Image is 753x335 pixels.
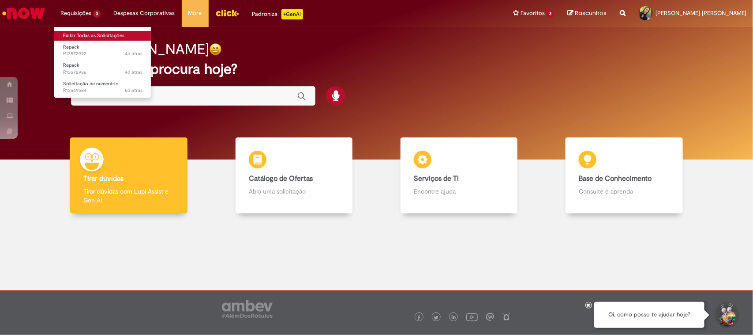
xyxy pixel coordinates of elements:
[209,43,222,56] img: happy-face.png
[547,10,554,18] span: 3
[414,174,459,183] b: Serviços de TI
[54,61,151,77] a: Aberto R13572986 : Repack
[434,316,438,320] img: logo_footer_twitter.png
[417,316,421,320] img: logo_footer_facebook.png
[46,137,211,214] a: Tirar dúvidas Tirar dúvidas com Lupi Assist e Gen Ai
[575,9,607,17] span: Rascunhos
[215,6,239,19] img: click_logo_yellow_360x200.png
[63,44,79,50] span: Repack
[125,87,142,94] time: 26/09/2025 10:04:08
[63,50,142,57] span: R13572992
[486,313,494,321] img: logo_footer_workplace.png
[521,9,545,18] span: Favoritos
[125,50,142,57] span: 4d atrás
[125,87,142,94] span: 5d atrás
[466,311,478,323] img: logo_footer_youtube.png
[125,50,142,57] time: 27/09/2025 12:36:51
[125,69,142,76] time: 27/09/2025 12:34:37
[452,315,456,320] img: logo_footer_linkedin.png
[414,187,504,196] p: Encontre ajuda
[83,187,174,205] p: Tirar dúvidas com Lupi Assist e Gen Ai
[54,42,151,59] a: Aberto R13572992 : Repack
[281,9,303,19] p: +GenAi
[656,9,746,17] span: [PERSON_NAME] [PERSON_NAME]
[579,174,652,183] b: Base de Conhecimento
[249,174,313,183] b: Catálogo de Ofertas
[188,9,202,18] span: More
[249,187,339,196] p: Abra uma solicitação
[502,313,510,321] img: logo_footer_naosei.png
[83,174,124,183] b: Tirar dúvidas
[60,9,91,18] span: Requisições
[71,61,682,77] h2: O que você procura hoje?
[54,31,151,41] a: Exibir Todas as Solicitações
[713,302,740,328] button: Iniciar Conversa de Suporte
[579,187,669,196] p: Consulte e aprenda
[125,69,142,76] span: 4d atrás
[63,62,79,69] span: Repack
[63,87,142,94] span: R13569584
[567,9,607,18] a: Rascunhos
[114,9,175,18] span: Despesas Corporativas
[1,4,46,22] img: ServiceNow
[63,80,119,87] span: Solicitação de numerário
[542,137,707,214] a: Base de Conhecimento Consulte e aprenda
[54,79,151,95] a: Aberto R13569584 : Solicitação de numerário
[594,302,704,328] div: Oi, como posso te ajudar hoje?
[93,10,101,18] span: 3
[54,27,151,98] ul: Requisições
[377,137,542,214] a: Serviços de TI Encontre ajuda
[222,300,273,318] img: logo_footer_ambev_rotulo_gray.png
[63,69,142,76] span: R13572986
[252,9,303,19] div: Padroniza
[211,137,376,214] a: Catálogo de Ofertas Abra uma solicitação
